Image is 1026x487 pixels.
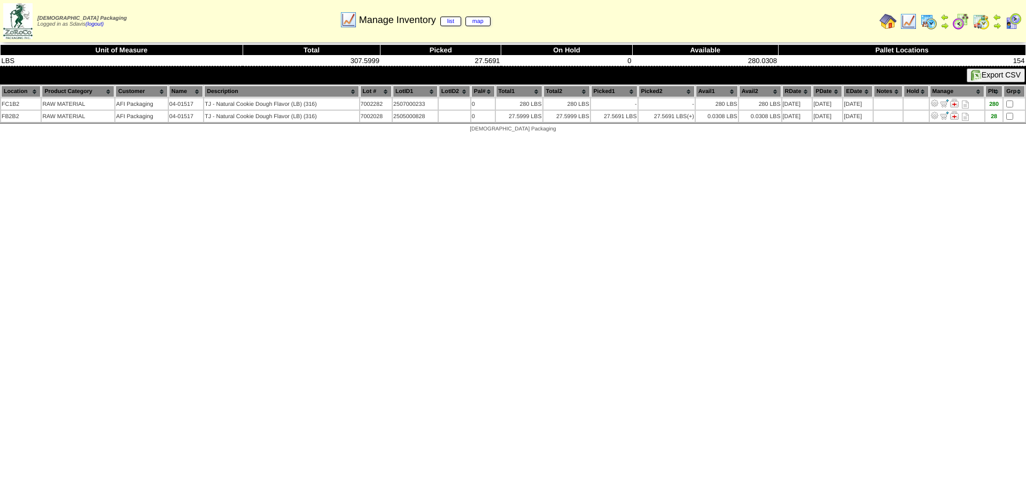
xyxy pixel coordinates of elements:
img: excel.gif [971,70,982,81]
td: TJ - Natural Cookie Dough Flavor (LB) (316) [204,98,359,110]
div: 28 [986,113,1002,120]
th: Picked1 [591,86,638,97]
td: 280 LBS [696,98,738,110]
td: 280 LBS [739,98,781,110]
i: Note [962,101,969,109]
th: Avail1 [696,86,738,97]
td: 2505000828 [393,111,438,122]
td: RAW MATERIAL [42,98,114,110]
img: calendarinout.gif [973,13,990,30]
th: Notes [874,86,903,97]
td: RAW MATERIAL [42,111,114,122]
td: [DATE] [782,111,812,122]
th: Grp [1004,86,1025,97]
td: 04-01517 [169,111,203,122]
img: Manage Hold [950,99,959,107]
img: calendarcustomer.gif [1005,13,1022,30]
td: 7002282 [360,98,392,110]
img: arrowright.gif [941,21,949,30]
td: 27.5691 LBS [639,111,695,122]
td: 7002028 [360,111,392,122]
th: RDate [782,86,812,97]
td: 27.5691 LBS [591,111,638,122]
img: Move [940,99,949,107]
th: LotID1 [393,86,438,97]
img: calendarblend.gif [952,13,969,30]
td: FB2B2 [1,111,41,122]
th: Pal# [471,86,495,97]
i: Note [962,113,969,121]
button: Export CSV [967,68,1025,82]
img: arrowleft.gif [993,13,1001,21]
td: 307.5999 [243,56,380,66]
span: Manage Inventory [359,14,491,26]
th: Name [169,86,203,97]
img: line_graph.gif [900,13,917,30]
img: arrowright.gif [993,21,1001,30]
th: LotID2 [439,86,470,97]
th: Avail2 [739,86,781,97]
img: zoroco-logo-small.webp [3,3,33,39]
td: - [639,98,695,110]
th: PDate [813,86,842,97]
td: 280 LBS [543,98,590,110]
img: Adjust [930,99,939,107]
a: (logout) [85,21,104,27]
th: Unit of Measure [1,45,243,56]
th: Plt [985,86,1002,97]
span: [DEMOGRAPHIC_DATA] Packaging [37,16,127,21]
td: 27.5691 [380,56,501,66]
td: AFI Packaging [115,98,168,110]
img: Move [940,111,949,120]
td: - [591,98,638,110]
th: Description [204,86,359,97]
td: 27.5999 LBS [496,111,542,122]
td: 0.0308 LBS [739,111,781,122]
td: 154 [778,56,1025,66]
img: line_graph.gif [340,11,357,28]
th: Customer [115,86,168,97]
td: 04-01517 [169,98,203,110]
a: list [440,17,461,26]
th: Manage [930,86,984,97]
td: [DATE] [782,98,812,110]
td: 27.5999 LBS [543,111,590,122]
th: Hold [904,86,928,97]
span: [DEMOGRAPHIC_DATA] Packaging [470,126,556,132]
td: [DATE] [843,98,873,110]
th: Total2 [543,86,590,97]
th: Total [243,45,380,56]
td: 0 [501,56,633,66]
td: 0 [471,98,495,110]
td: FC1B2 [1,98,41,110]
div: (+) [687,113,694,120]
div: 280 [986,101,1002,107]
th: Location [1,86,41,97]
td: AFI Packaging [115,111,168,122]
span: Logged in as Sdavis [37,16,127,27]
img: arrowleft.gif [941,13,949,21]
th: Available [632,45,778,56]
th: Product Category [42,86,114,97]
td: [DATE] [813,98,842,110]
a: map [465,17,491,26]
img: Adjust [930,111,939,120]
td: 280.0308 [632,56,778,66]
td: TJ - Natural Cookie Dough Flavor (LB) (316) [204,111,359,122]
td: 0.0308 LBS [696,111,738,122]
th: Lot # [360,86,392,97]
td: 0 [471,111,495,122]
th: Picked2 [639,86,695,97]
th: On Hold [501,45,633,56]
img: calendarprod.gif [920,13,937,30]
th: Pallet Locations [778,45,1025,56]
td: [DATE] [813,111,842,122]
th: Picked [380,45,501,56]
img: Manage Hold [950,111,959,120]
img: home.gif [880,13,897,30]
td: [DATE] [843,111,873,122]
td: 2507000233 [393,98,438,110]
td: 280 LBS [496,98,542,110]
th: Total1 [496,86,542,97]
td: LBS [1,56,243,66]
